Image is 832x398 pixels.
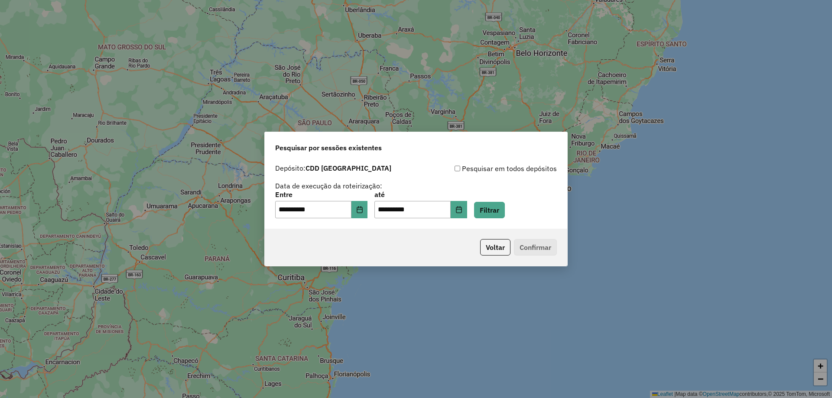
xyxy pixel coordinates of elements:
[374,189,467,200] label: até
[416,163,557,174] div: Pesquisar em todos depósitos
[480,239,510,256] button: Voltar
[305,164,391,172] strong: CDD [GEOGRAPHIC_DATA]
[275,142,382,153] span: Pesquisar por sessões existentes
[275,163,391,173] label: Depósito:
[275,189,367,200] label: Entre
[451,201,467,218] button: Choose Date
[474,202,505,218] button: Filtrar
[275,181,382,191] label: Data de execução da roteirização:
[351,201,368,218] button: Choose Date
